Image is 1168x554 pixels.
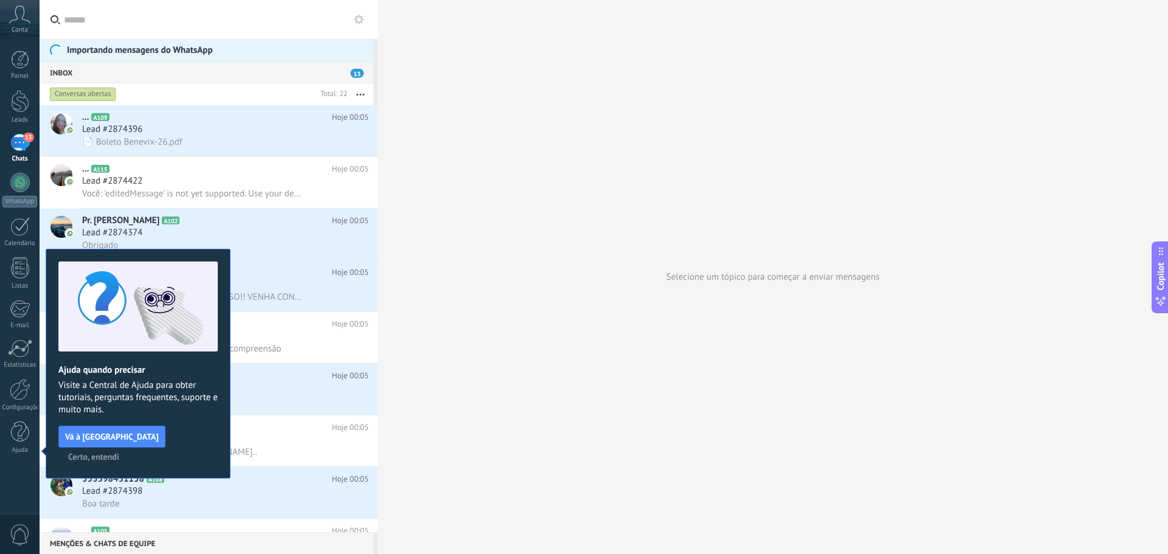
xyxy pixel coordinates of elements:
span: ... [82,163,89,175]
img: icon [66,126,74,134]
span: Hoje 00:05 [332,473,369,485]
span: Hoje 00:05 [332,370,369,382]
span: Hoje 00:05 [332,421,369,434]
span: Lead #2874398 [82,485,142,497]
img: icon [66,488,74,496]
span: Obrigado [82,240,118,251]
span: Lead #2874374 [82,227,142,239]
span: Hoje 00:05 [332,111,369,123]
a: avataricon...A109Hoje 00:05Lead #2874396📄 Boleto Benevix-26.pdf [40,105,378,156]
span: Visite a Central de Ajuda para obter tutoriais, perguntas frequentes, suporte e muito mais. [58,379,218,416]
span: Hoje 00:05 [332,163,369,175]
span: A102 [162,216,179,224]
button: Mais [347,83,374,105]
span: Lead #2874422 [82,175,142,187]
button: Certo, entendi [63,448,125,466]
span: 📄 Boleto Benevix-26.pdf [82,136,182,148]
img: icon [66,178,74,186]
div: Configurações [2,404,38,412]
span: A109 [91,113,109,121]
span: A108 [147,475,164,483]
div: Chats [2,155,38,163]
div: Listas [2,282,38,290]
span: Copilot [1155,262,1167,290]
div: Total: 22 [316,88,347,100]
span: Certo, entendi [68,452,119,461]
span: 553398431158 [82,473,144,485]
div: WhatsApp [2,196,37,207]
span: Hoje 00:05 [332,525,369,537]
span: Hoje 00:05 [332,215,369,227]
div: Menções & Chats de equipe [40,532,374,554]
a: avataricon...A115Hoje 00:05Lead #2874422Você: 'editedMessage' is not yet supported. Use your devi... [40,157,378,208]
span: A115 [91,165,109,173]
span: Lead #2874396 [82,123,142,136]
div: Conversas abertas [50,87,116,102]
span: Importando mensagens do WhatsApp [67,45,213,56]
span: Boa tarde [82,498,120,510]
button: Vá à [GEOGRAPHIC_DATA] [58,426,165,448]
span: Vá à [GEOGRAPHIC_DATA] [65,432,159,441]
img: icon [66,229,74,238]
span: ... [82,525,89,537]
a: avataricon553398431158A108Hoje 00:05Lead #2874398Boa tarde [40,467,378,518]
div: Estatísticas [2,361,38,369]
span: Pr. [PERSON_NAME] [82,215,159,227]
span: Você: 'editedMessage' is not yet supported. Use your device to view this message. [82,188,302,199]
div: Inbox [40,61,374,83]
div: Leads [2,116,38,124]
div: E-mail [2,322,38,330]
div: Calendário [2,240,38,248]
div: Painel [2,72,38,80]
span: Hoje 00:05 [332,266,369,279]
span: A105 [91,527,109,535]
span: Hoje 00:05 [332,318,369,330]
a: avatariconPr. [PERSON_NAME]A102Hoje 00:05Lead #2874374Obrigado [40,209,378,260]
span: 13 [23,133,33,142]
span: Conta [12,26,28,34]
h2: Ajuda quando precisar [58,364,218,376]
span: 13 [350,69,364,78]
div: Ajuda [2,446,38,454]
span: ... [82,111,89,123]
